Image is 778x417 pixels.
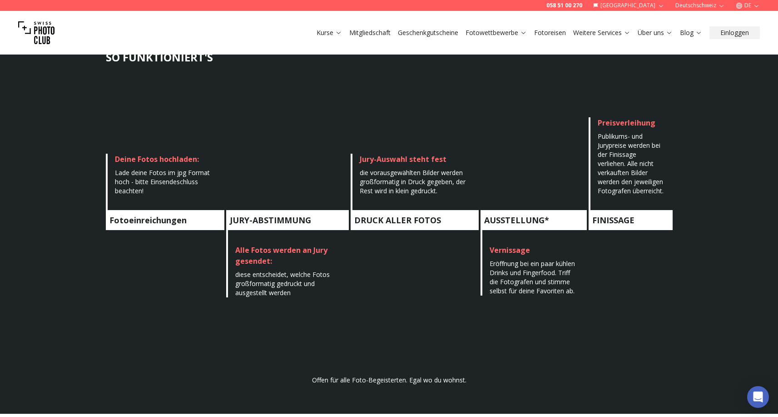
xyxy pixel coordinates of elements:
[747,386,769,408] div: Open Intercom Messenger
[106,210,224,230] h4: Fotoeinreichungen
[709,26,760,39] button: Einloggen
[360,154,446,164] span: Jury-Auswahl steht fest
[226,210,349,230] h4: JURY-ABSTIMMUNG
[313,26,346,39] button: Kurse
[573,28,630,37] a: Weitere Services
[481,210,587,230] h4: AUSSTELLUNG*
[634,26,676,39] button: Über uns
[466,28,527,37] a: Fotowettbewerbe
[349,28,391,37] a: Mitgliedschaft
[235,245,327,266] span: Alle Fotos werden an Jury gesendet:
[394,26,462,39] button: Geschenkgutscheine
[115,168,217,196] div: Lade deine Fotos im jpg Format hoch - bitte Einsendeschluss beachten!
[589,210,672,230] h4: FINISSAGE
[680,28,702,37] a: Blog
[638,28,673,37] a: Über uns
[676,26,706,39] button: Blog
[115,154,217,165] div: Deine Fotos hochladen:
[530,26,570,39] button: Fotoreisen
[106,50,673,65] h3: SO FUNKTIONIERT'S
[346,26,394,39] button: Mitgliedschaft
[360,168,466,195] span: die vorausgewählten Bilder werden großformatig in Druck gegeben, der Rest wird in klein gedruckt.
[18,15,55,51] img: Swiss photo club
[235,270,330,297] span: diese entscheidet, welche Fotos großformatig gedruckt und ausgestellt werden
[351,210,479,230] h4: DRUCK ALLER FOTOS
[398,28,458,37] a: Geschenkgutscheine
[570,26,634,39] button: Weitere Services
[490,259,575,295] span: Eröffnung bei ein paar kühlen Drinks und Fingerfood. Triff die Fotografen und stimme selbst für d...
[462,26,530,39] button: Fotowettbewerbe
[534,28,566,37] a: Fotoreisen
[490,245,530,255] span: Vernissage
[598,118,655,128] span: Preisverleihung
[598,132,664,195] span: Publikums- und Jurypreise werden bei der Finissage verliehen. Alle nicht verkauften Bilder werden...
[546,2,582,9] a: 058 51 00 270
[302,376,476,385] p: Offen für alle Foto-Begeisterten. Egal wo du wohnst.
[317,28,342,37] a: Kurse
